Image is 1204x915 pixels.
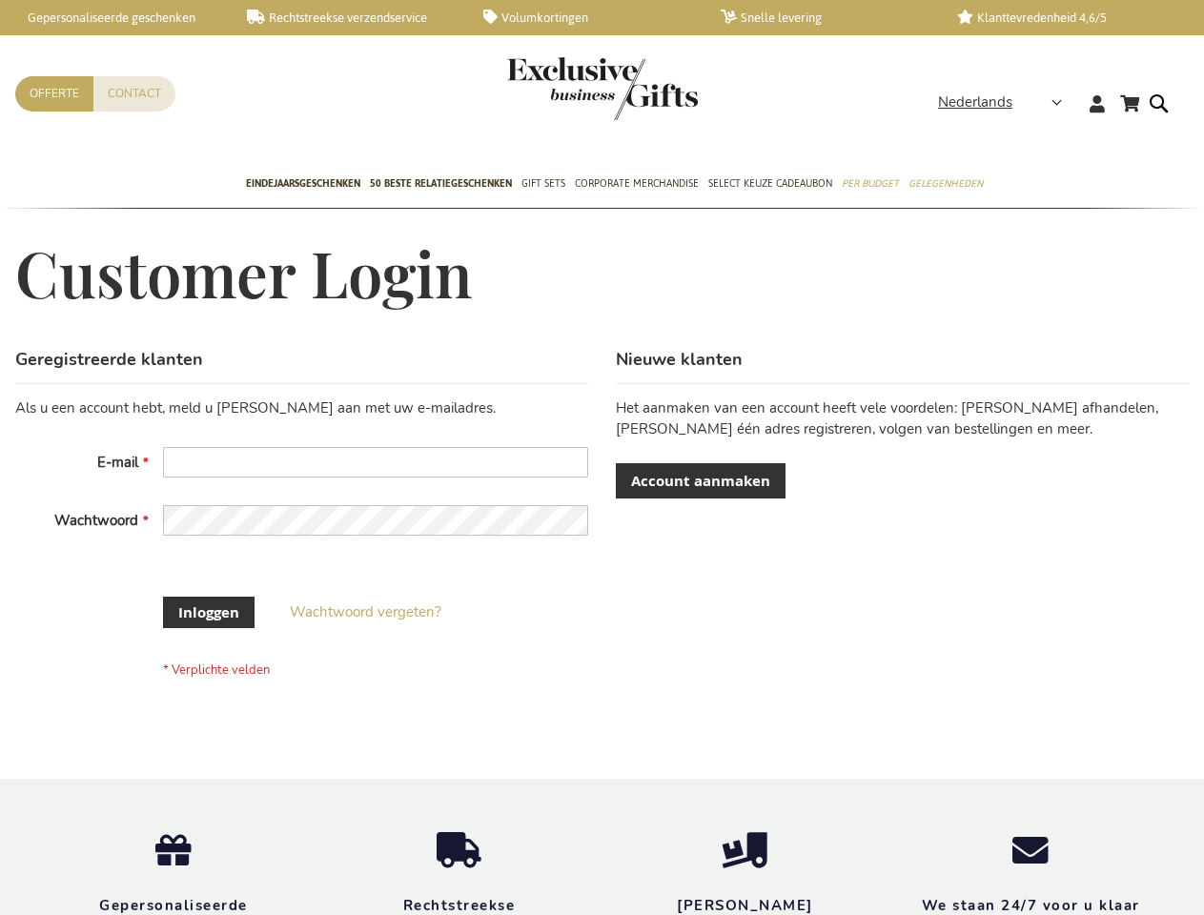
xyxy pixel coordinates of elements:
span: Per Budget [842,173,899,193]
a: Corporate Merchandise [575,161,699,209]
strong: We staan 24/7 voor u klaar [922,896,1140,915]
span: Eindejaarsgeschenken [246,173,360,193]
span: Corporate Merchandise [575,173,699,193]
span: Customer Login [15,232,473,314]
span: Select Keuze Cadeaubon [708,173,832,193]
span: Inloggen [178,602,239,622]
a: Contact [93,76,175,112]
strong: Nieuwe klanten [616,348,743,371]
a: Gepersonaliseerde geschenken [10,10,216,26]
p: Het aanmaken van een account heeft vele voordelen: [PERSON_NAME] afhandelen, [PERSON_NAME] één ad... [616,398,1189,439]
span: E-mail [97,453,138,472]
span: Gelegenheden [908,173,983,193]
div: Als u een account hebt, meld u [PERSON_NAME] aan met uw e-mailadres. [15,398,588,418]
img: Exclusive Business gifts logo [507,57,698,120]
span: Wachtwoord [54,511,138,530]
span: Account aanmaken [631,471,770,491]
a: Snelle levering [721,10,928,26]
span: Wachtwoord vergeten? [290,602,441,621]
span: 50 beste relatiegeschenken [370,173,512,193]
a: Select Keuze Cadeaubon [708,161,832,209]
a: Gelegenheden [908,161,983,209]
span: Gift Sets [521,173,565,193]
a: Gift Sets [521,161,565,209]
input: E-mail [163,447,588,478]
a: Rechtstreekse verzendservice [247,10,454,26]
a: Wachtwoord vergeten? [290,602,441,622]
a: Per Budget [842,161,899,209]
a: Klanttevredenheid 4,6/5 [957,10,1164,26]
a: 50 beste relatiegeschenken [370,161,512,209]
button: Inloggen [163,597,255,628]
strong: Geregistreerde klanten [15,348,203,371]
a: Offerte [15,76,93,112]
a: Account aanmaken [616,463,786,498]
strong: [PERSON_NAME] [677,896,813,915]
a: Volumkortingen [483,10,690,26]
a: store logo [507,57,602,120]
a: Eindejaarsgeschenken [246,161,360,209]
span: Nederlands [938,91,1012,113]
